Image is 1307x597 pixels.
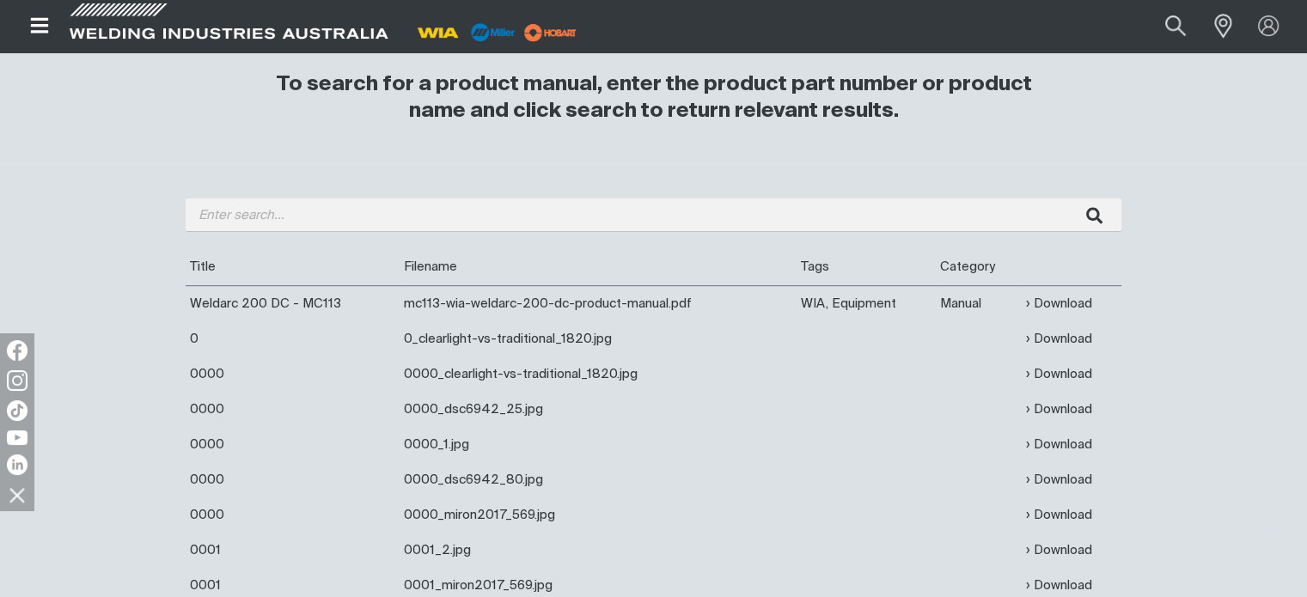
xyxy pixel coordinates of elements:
a: Download [1025,470,1091,490]
td: WIA, Equipment [797,285,936,321]
td: 0000 [186,427,400,462]
th: Title [186,249,400,285]
img: LinkedIn [7,454,27,475]
th: Category [936,249,1021,285]
a: Download [1025,294,1091,314]
img: hide socials [3,480,32,509]
td: 0000 [186,356,400,392]
a: Download [1025,505,1091,525]
img: TikTok [7,400,27,421]
a: Download [1025,364,1091,384]
td: 0001_2.jpg [400,533,797,568]
a: Download [1025,329,1091,349]
td: 0000_1.jpg [400,427,797,462]
td: 0000_miron2017_569.jpg [400,497,797,533]
a: miller [519,26,582,39]
a: Download [1025,540,1091,560]
th: Tags [797,249,936,285]
th: Filename [400,249,797,285]
td: Weldarc 200 DC - MC113 [186,285,400,321]
td: 0000 [186,497,400,533]
td: Manual [936,285,1021,321]
td: 0_clearlight-vs-traditional_1820.jpg [400,321,797,356]
button: Scroll to top [1251,490,1290,528]
td: 0000_clearlight-vs-traditional_1820.jpg [400,356,797,392]
td: 0 [186,321,400,356]
img: YouTube [7,430,27,445]
td: 0001 [186,533,400,568]
img: Facebook [7,340,27,361]
a: Download [1025,435,1091,454]
a: Download [1025,576,1091,595]
td: 0000 [186,462,400,497]
td: 0000_dsc6942_80.jpg [400,462,797,497]
img: miller [519,20,582,46]
h3: To search for a product manual, enter the product part number or product name and click search to... [272,71,1035,125]
button: Search products [1146,7,1205,46]
td: 0000_dsc6942_25.jpg [400,392,797,427]
td: mc113-wia-weldarc-200-dc-product-manual.pdf [400,285,797,321]
input: Product name or item number... [1125,7,1205,46]
input: Enter search... [186,198,1121,232]
a: Download [1025,399,1091,419]
td: 0000 [186,392,400,427]
img: Instagram [7,370,27,391]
